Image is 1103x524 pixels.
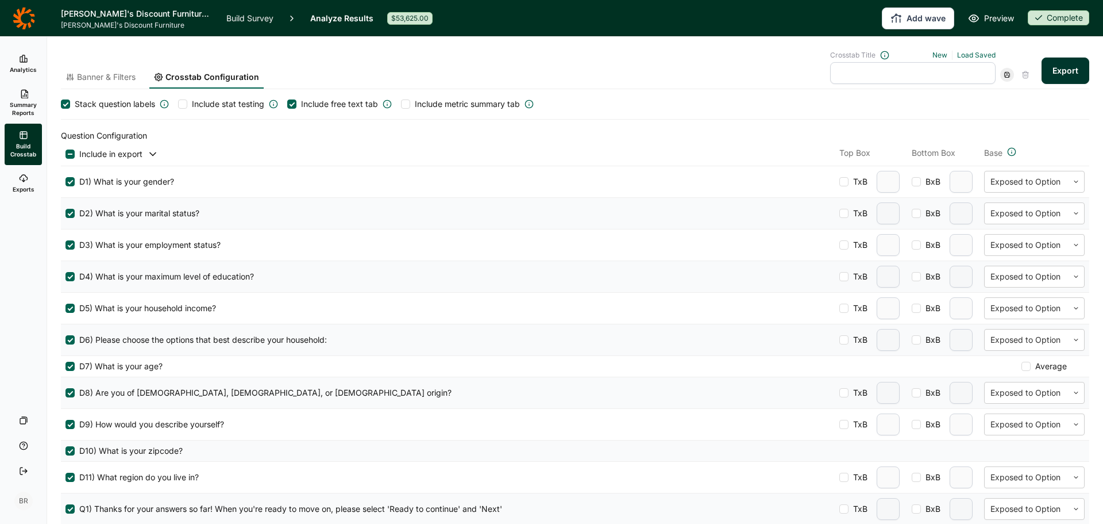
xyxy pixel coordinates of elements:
[75,176,174,188] span: D1) What is your gender?
[5,124,42,165] a: Build Crosstab
[5,82,42,124] a: Summary Reports
[1028,10,1089,26] button: Complete
[5,165,42,202] a: Exports
[984,147,1002,159] span: Base
[921,472,940,483] span: BxB
[192,98,264,110] span: Include stat testing
[921,387,940,399] span: BxB
[1000,68,1014,82] div: Save Crosstab
[984,12,1014,25] span: Preview
[75,472,199,483] span: D11) What region do you live in?
[75,387,452,399] span: D8) Are you of [DEMOGRAPHIC_DATA], [DEMOGRAPHIC_DATA], or [DEMOGRAPHIC_DATA] origin?
[849,503,867,515] span: TxB
[301,98,378,110] span: Include free text tab
[10,66,37,74] span: Analytics
[75,334,327,346] span: D6) Please choose the options that best describe your household:
[165,71,259,83] span: Crosstab Configuration
[415,98,520,110] span: Include metric summary tab
[9,142,37,158] span: Build Crosstab
[75,361,163,372] span: D7) What is your age?
[75,503,502,515] span: Q1) Thanks for your answers so far! When you're ready to move on, please select 'Ready to continu...
[957,51,996,59] a: Load Saved
[75,148,159,160] button: Include in export
[849,208,867,219] span: TxB
[912,147,975,161] div: Bottom Box
[849,387,867,399] span: TxB
[75,98,155,110] span: Stack question labels
[882,7,954,29] button: Add wave
[849,334,867,346] span: TxB
[77,71,136,83] span: Banner & Filters
[921,303,940,314] span: BxB
[1042,58,1089,84] button: Export
[61,21,213,30] span: [PERSON_NAME]'s Discount Furniture
[79,148,142,160] span: Include in export
[921,271,940,282] span: BxB
[849,271,867,282] span: TxB
[5,45,42,82] a: Analytics
[921,239,940,251] span: BxB
[849,303,867,314] span: TxB
[75,239,221,251] span: D3) What is your employment status?
[75,271,254,282] span: D4) What is your maximum level of education?
[61,7,213,21] h1: [PERSON_NAME]'s Discount Furniture Ad & Brand Tracking
[1031,361,1067,372] span: Average
[839,147,903,161] div: Top Box
[1028,10,1089,25] div: Complete
[849,419,867,430] span: TxB
[14,492,33,510] div: BR
[13,185,34,193] span: Exports
[849,176,867,188] span: TxB
[921,503,940,515] span: BxB
[921,419,940,430] span: BxB
[9,101,37,117] span: Summary Reports
[75,208,199,219] span: D2) What is your marital status?
[75,445,183,457] span: D10) What is your zipcode?
[75,303,216,314] span: D5) What is your household income?
[968,12,1014,25] a: Preview
[921,176,940,188] span: BxB
[61,129,1089,143] h2: Question Configuration
[387,12,433,25] div: $53,625.00
[1019,68,1032,82] div: Delete
[932,51,947,59] a: New
[830,51,876,60] span: Crosstab Title
[849,239,867,251] span: TxB
[921,208,940,219] span: BxB
[849,472,867,483] span: TxB
[921,334,940,346] span: BxB
[75,419,224,430] span: D9) How would you describe yourself?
